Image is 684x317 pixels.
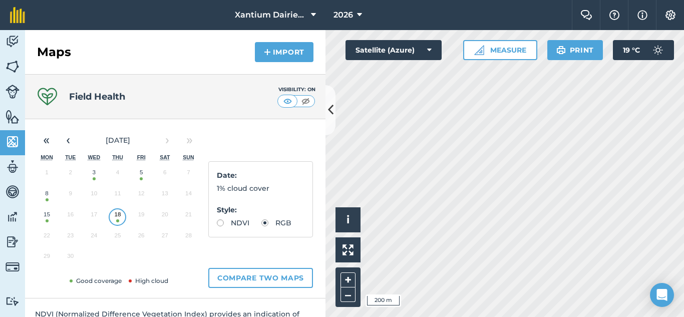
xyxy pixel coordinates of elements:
[6,184,20,199] img: svg+xml;base64,PD94bWwgdmVyc2lvbj0iMS4wIiBlbmNvZGluZz0idXRmLTgiPz4KPCEtLSBHZW5lcmF0b3I6IEFkb2JlIE...
[6,85,20,99] img: svg+xml;base64,PD94bWwgdmVyc2lvbj0iMS4wIiBlbmNvZGluZz0idXRmLTgiPz4KPCEtLSBHZW5lcmF0b3I6IEFkb2JlIE...
[69,90,125,104] h4: Field Health
[153,206,177,227] button: 20 September 2025
[217,183,304,194] p: 1% cloud cover
[177,185,200,206] button: 14 September 2025
[153,227,177,248] button: 27 September 2025
[106,136,130,145] span: [DATE]
[299,96,312,106] img: svg+xml;base64,PHN2ZyB4bWxucz0iaHR0cDovL3d3dy53My5vcmcvMjAwMC9zdmciIHdpZHRoPSI1MCIgaGVpZ2h0PSI0MC...
[6,209,20,224] img: svg+xml;base64,PD94bWwgdmVyc2lvbj0iMS4wIiBlbmNvZGluZz0idXRmLTgiPz4KPCEtLSBHZW5lcmF0b3I6IEFkb2JlIE...
[343,244,354,255] img: Four arrows, one pointing top left, one top right, one bottom right and the last bottom left
[130,185,153,206] button: 12 September 2025
[106,206,129,227] button: 18 September 2025
[177,206,200,227] button: 21 September 2025
[208,268,313,288] button: Compare two maps
[608,10,620,20] img: A question mark icon
[580,10,592,20] img: Two speech bubbles overlapping with the left bubble in the forefront
[160,154,170,160] abbr: Saturday
[340,272,356,287] button: +
[346,40,442,60] button: Satellite (Azure)
[35,185,59,206] button: 8 September 2025
[474,45,484,55] img: Ruler icon
[65,154,76,160] abbr: Tuesday
[255,42,313,62] button: Import
[648,40,668,60] img: svg+xml;base64,PD94bWwgdmVyc2lvbj0iMS4wIiBlbmNvZGluZz0idXRmLTgiPz4KPCEtLSBHZW5lcmF0b3I6IEFkb2JlIE...
[82,227,106,248] button: 24 September 2025
[68,277,122,284] span: Good coverage
[217,219,249,226] label: NDVI
[623,40,640,60] span: 19 ° C
[340,287,356,302] button: –
[88,154,101,160] abbr: Wednesday
[130,206,153,227] button: 19 September 2025
[281,96,294,106] img: svg+xml;base64,PHN2ZyB4bWxucz0iaHR0cDovL3d3dy53My5vcmcvMjAwMC9zdmciIHdpZHRoPSI1MCIgaGVpZ2h0PSI0MC...
[10,7,25,23] img: fieldmargin Logo
[6,109,20,124] img: svg+xml;base64,PHN2ZyB4bWxucz0iaHR0cDovL3d3dy53My5vcmcvMjAwMC9zdmciIHdpZHRoPSI1NiIgaGVpZ2h0PSI2MC...
[6,134,20,149] img: svg+xml;base64,PHN2ZyB4bWxucz0iaHR0cDovL3d3dy53My5vcmcvMjAwMC9zdmciIHdpZHRoPSI1NiIgaGVpZ2h0PSI2MC...
[264,46,271,58] img: svg+xml;base64,PHN2ZyB4bWxucz0iaHR0cDovL3d3dy53My5vcmcvMjAwMC9zdmciIHdpZHRoPSIxNCIgaGVpZ2h0PSIyNC...
[130,164,153,185] button: 5 September 2025
[106,185,129,206] button: 11 September 2025
[177,164,200,185] button: 7 September 2025
[59,164,82,185] button: 2 September 2025
[79,129,156,151] button: [DATE]
[35,164,59,185] button: 1 September 2025
[6,34,20,49] img: svg+xml;base64,PD94bWwgdmVyc2lvbj0iMS4wIiBlbmNvZGluZz0idXRmLTgiPz4KPCEtLSBHZW5lcmF0b3I6IEFkb2JlIE...
[177,227,200,248] button: 28 September 2025
[556,44,566,56] img: svg+xml;base64,PHN2ZyB4bWxucz0iaHR0cDovL3d3dy53My5vcmcvMjAwMC9zdmciIHdpZHRoPSIxOSIgaGVpZ2h0PSIyNC...
[217,171,237,180] strong: Date :
[127,277,168,284] span: High cloud
[463,40,537,60] button: Measure
[347,213,350,226] span: i
[35,227,59,248] button: 22 September 2025
[57,129,79,151] button: ‹
[6,296,20,306] img: svg+xml;base64,PD94bWwgdmVyc2lvbj0iMS4wIiBlbmNvZGluZz0idXRmLTgiPz4KPCEtLSBHZW5lcmF0b3I6IEFkb2JlIE...
[59,227,82,248] button: 23 September 2025
[59,206,82,227] button: 16 September 2025
[130,227,153,248] button: 26 September 2025
[106,164,129,185] button: 4 September 2025
[277,86,315,94] div: Visibility: On
[235,9,307,21] span: Xantium Dairies [GEOGRAPHIC_DATA]
[35,248,59,269] button: 29 September 2025
[137,154,146,160] abbr: Friday
[112,154,123,160] abbr: Thursday
[6,159,20,174] img: svg+xml;base64,PD94bWwgdmVyc2lvbj0iMS4wIiBlbmNvZGluZz0idXRmLTgiPz4KPCEtLSBHZW5lcmF0b3I6IEFkb2JlIE...
[261,219,291,226] label: RGB
[59,185,82,206] button: 9 September 2025
[156,129,178,151] button: ›
[59,248,82,269] button: 30 September 2025
[35,129,57,151] button: «
[82,206,106,227] button: 17 September 2025
[183,154,194,160] abbr: Sunday
[106,227,129,248] button: 25 September 2025
[82,164,106,185] button: 3 September 2025
[217,205,237,214] strong: Style :
[6,59,20,74] img: svg+xml;base64,PHN2ZyB4bWxucz0iaHR0cDovL3d3dy53My5vcmcvMjAwMC9zdmciIHdpZHRoPSI1NiIgaGVpZ2h0PSI2MC...
[637,9,647,21] img: svg+xml;base64,PHN2ZyB4bWxucz0iaHR0cDovL3d3dy53My5vcmcvMjAwMC9zdmciIHdpZHRoPSIxNyIgaGVpZ2h0PSIxNy...
[335,207,361,232] button: i
[6,234,20,249] img: svg+xml;base64,PD94bWwgdmVyc2lvbj0iMS4wIiBlbmNvZGluZz0idXRmLTgiPz4KPCEtLSBHZW5lcmF0b3I6IEFkb2JlIE...
[153,185,177,206] button: 13 September 2025
[178,129,200,151] button: »
[41,154,53,160] abbr: Monday
[650,283,674,307] div: Open Intercom Messenger
[37,44,71,60] h2: Maps
[6,260,20,274] img: svg+xml;base64,PD94bWwgdmVyc2lvbj0iMS4wIiBlbmNvZGluZz0idXRmLTgiPz4KPCEtLSBHZW5lcmF0b3I6IEFkb2JlIE...
[153,164,177,185] button: 6 September 2025
[82,185,106,206] button: 10 September 2025
[613,40,674,60] button: 19 °C
[664,10,676,20] img: A cog icon
[333,9,353,21] span: 2026
[35,206,59,227] button: 15 September 2025
[547,40,603,60] button: Print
